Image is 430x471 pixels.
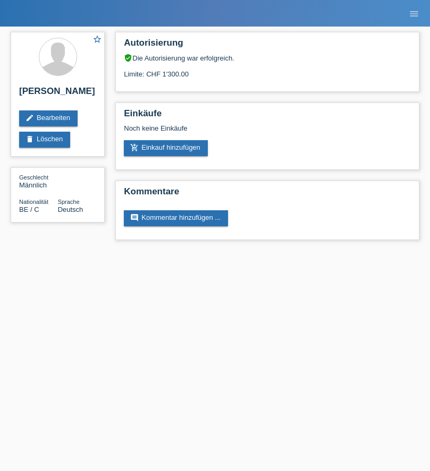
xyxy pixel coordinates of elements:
[58,199,80,205] span: Sprache
[124,124,411,140] div: Noch keine Einkäufe
[19,86,96,102] h2: [PERSON_NAME]
[409,8,419,19] i: menu
[26,135,34,143] i: delete
[58,205,83,213] span: Deutsch
[124,210,228,226] a: commentKommentar hinzufügen ...
[130,143,139,152] i: add_shopping_cart
[403,10,425,16] a: menu
[19,199,48,205] span: Nationalität
[124,38,411,54] h2: Autorisierung
[19,205,39,213] span: Belgien / C / 30.04.2021
[124,54,411,62] div: Die Autorisierung war erfolgreich.
[26,114,34,122] i: edit
[124,108,411,124] h2: Einkäufe
[124,186,411,202] h2: Kommentare
[19,174,48,181] span: Geschlecht
[130,213,139,222] i: comment
[19,110,78,126] a: editBearbeiten
[19,173,58,189] div: Männlich
[124,140,208,156] a: add_shopping_cartEinkauf hinzufügen
[19,132,70,148] a: deleteLöschen
[92,35,102,44] i: star_border
[124,62,411,78] div: Limite: CHF 1'300.00
[124,54,132,62] i: verified_user
[92,35,102,46] a: star_border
